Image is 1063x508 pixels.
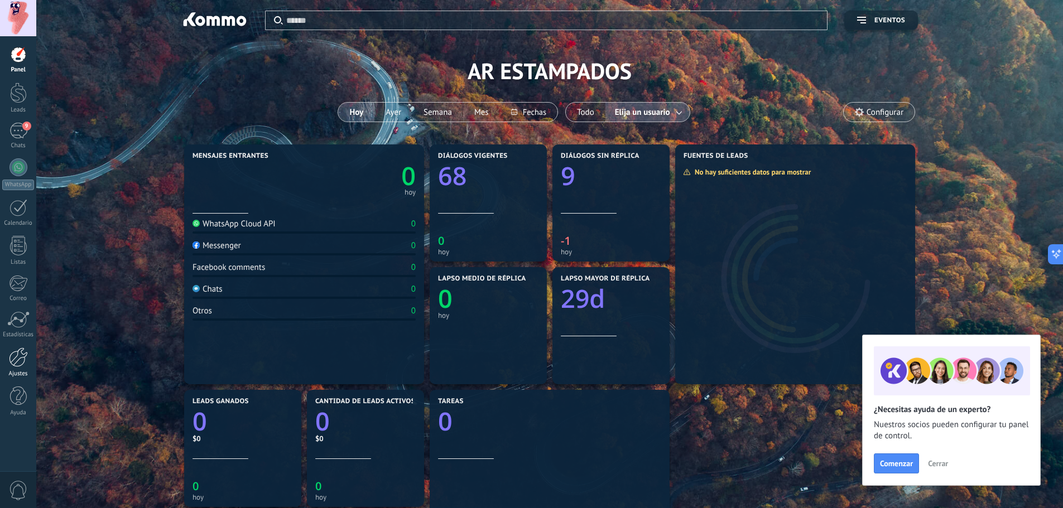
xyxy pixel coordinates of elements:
[412,103,463,122] button: Semana
[315,398,415,405] span: Cantidad de leads activos
[2,142,35,149] div: Chats
[193,493,293,501] div: hoy
[561,233,571,248] text: -1
[315,493,416,501] div: hoy
[438,159,466,193] text: 68
[2,220,35,227] div: Calendario
[411,219,416,229] div: 0
[193,434,293,443] div: $0
[438,398,464,405] span: Tareas
[561,248,661,256] div: hoy
[193,262,265,273] div: Facebook comments
[438,404,453,438] text: 0
[561,275,650,283] span: Lapso mayor de réplica
[2,370,35,378] div: Ajustes
[561,159,575,193] text: 9
[411,306,416,316] div: 0
[463,103,500,122] button: Mes
[315,434,416,443] div: $0
[561,282,661,316] a: 29d
[561,282,605,316] text: 29d
[193,241,200,249] img: Messenger
[874,404,1029,415] h2: ¿Necesitas ayuda de un experto?
[874,453,919,473] button: Comenzar
[22,122,31,130] span: 9
[438,152,508,160] span: Diálogos vigentes
[500,103,557,122] button: Fechas
[193,398,249,405] span: Leads ganados
[304,159,416,193] a: 0
[193,285,200,292] img: Chats
[561,152,639,160] span: Diálogos sin réplica
[928,459,948,467] span: Cerrar
[193,284,223,294] div: Chats
[405,190,416,195] div: hoy
[2,409,35,417] div: Ayuda
[315,404,416,438] a: 0
[374,103,412,122] button: Ayer
[438,248,538,256] div: hoy
[684,152,748,160] span: Fuentes de leads
[874,419,1029,442] span: Nuestros socios pueden configurar tu panel de control.
[438,404,661,438] a: 0
[193,152,268,160] span: Mensajes entrantes
[923,455,953,472] button: Cerrar
[315,478,321,494] text: 0
[193,220,200,227] img: WhatsApp Cloud API
[2,259,35,266] div: Listas
[438,311,538,320] div: hoy
[2,295,35,302] div: Correo
[867,108,903,117] span: Configurar
[193,478,199,494] text: 0
[438,233,444,248] text: 0
[315,404,330,438] text: 0
[613,105,672,120] span: Elija un usuario
[880,459,913,467] span: Comenzar
[193,404,207,438] text: 0
[411,240,416,251] div: 0
[874,17,905,25] span: Eventos
[438,275,526,283] span: Lapso medio de réplica
[566,103,605,122] button: Todo
[338,103,374,122] button: Hoy
[193,240,241,251] div: Messenger
[605,103,690,122] button: Elija un usuario
[844,11,918,30] button: Eventos
[2,180,34,190] div: WhatsApp
[2,66,35,74] div: Panel
[2,107,35,114] div: Leads
[193,404,293,438] a: 0
[401,159,416,193] text: 0
[2,331,35,338] div: Estadísticas
[411,284,416,294] div: 0
[193,219,276,229] div: WhatsApp Cloud API
[411,262,416,273] div: 0
[193,306,212,316] div: Otros
[683,167,819,177] div: No hay suficientes datos para mostrar
[438,282,453,316] text: 0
